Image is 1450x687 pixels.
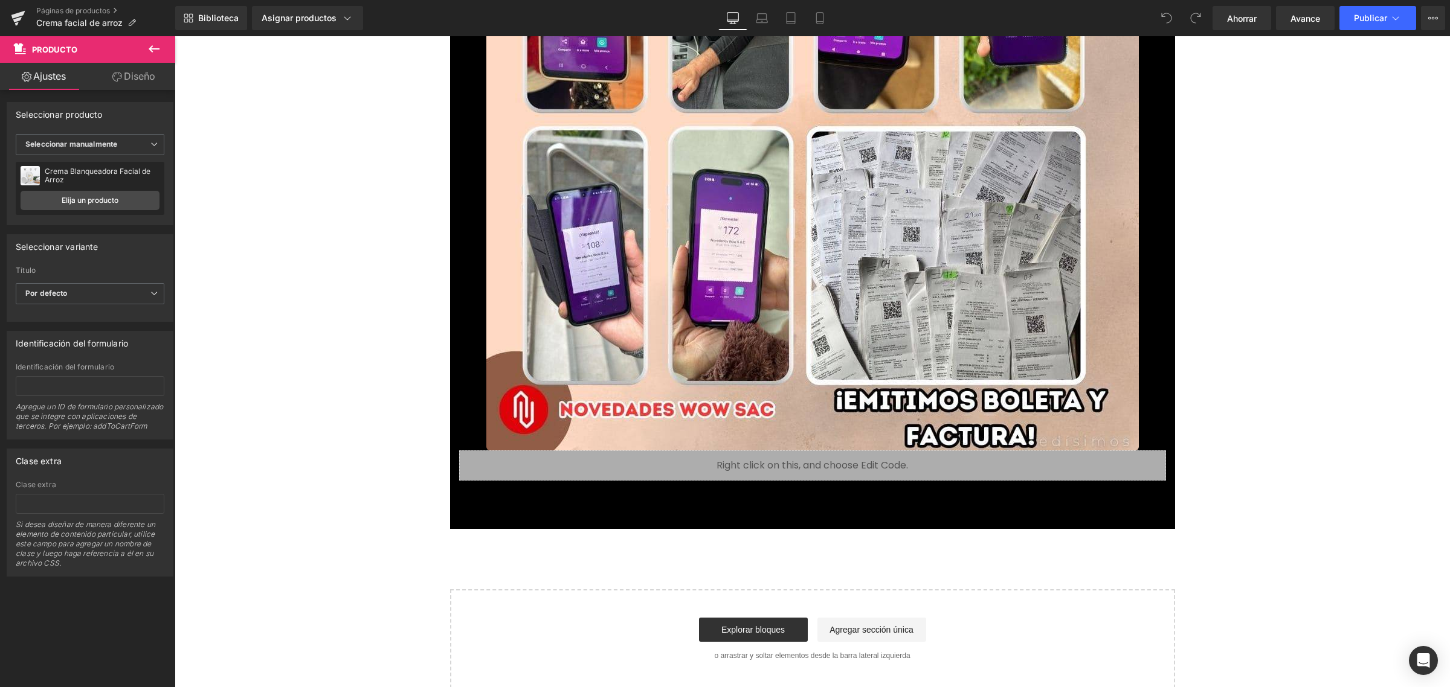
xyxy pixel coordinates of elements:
a: De oficina [718,6,747,30]
a: Elija un producto [21,191,159,210]
a: Móvil [805,6,834,30]
font: Elija un producto [62,196,118,205]
font: Por defecto [25,289,68,298]
a: Tableta [776,6,805,30]
font: Ahorrar [1227,13,1257,24]
a: Nueva Biblioteca [175,6,247,30]
font: Biblioteca [198,13,239,23]
font: Seleccionar variante [16,241,98,252]
font: Identificación del formulario [16,338,128,348]
a: Agregar sección única [643,581,752,606]
button: Rehacer [1184,6,1208,30]
font: Avance [1290,13,1320,24]
font: o arrastrar y soltar elementos desde la barra lateral izquierda [540,615,735,624]
button: Deshacer [1155,6,1179,30]
font: Identificación del formulario [16,362,114,371]
font: Ajustes [33,70,66,82]
button: Más [1421,6,1445,30]
a: Explorar bloques [524,581,633,606]
font: Clase extra [16,480,56,489]
a: Páginas de productos [36,6,175,16]
font: Agregue un ID de formulario personalizado que se integre con aplicaciones de terceros. Por ejempl... [16,402,163,430]
font: Seleccionar producto [16,109,103,120]
font: Publicar [1354,13,1387,23]
font: Producto [32,45,77,54]
a: Avance [1276,6,1335,30]
font: Seleccionar manualmente [25,139,117,149]
font: Asignar productos [262,13,337,23]
a: Diseño [90,63,178,90]
font: Crema Blanqueadora Facial de Arroz [45,167,150,184]
div: Abrir Intercom Messenger [1409,646,1438,675]
font: Diseño [124,70,155,82]
img: pImage [21,166,40,185]
font: Páginas de productos [36,6,110,15]
font: Agregar sección única [655,589,739,598]
font: Título [16,266,36,275]
font: Clase extra [16,456,62,466]
font: Explorar bloques [547,589,610,598]
button: Publicar [1339,6,1416,30]
a: Computadora portátil [747,6,776,30]
font: Crema facial de arroz [36,18,123,28]
font: Si desea diseñar de manera diferente un elemento de contenido particular, utilice este campo para... [16,520,155,567]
